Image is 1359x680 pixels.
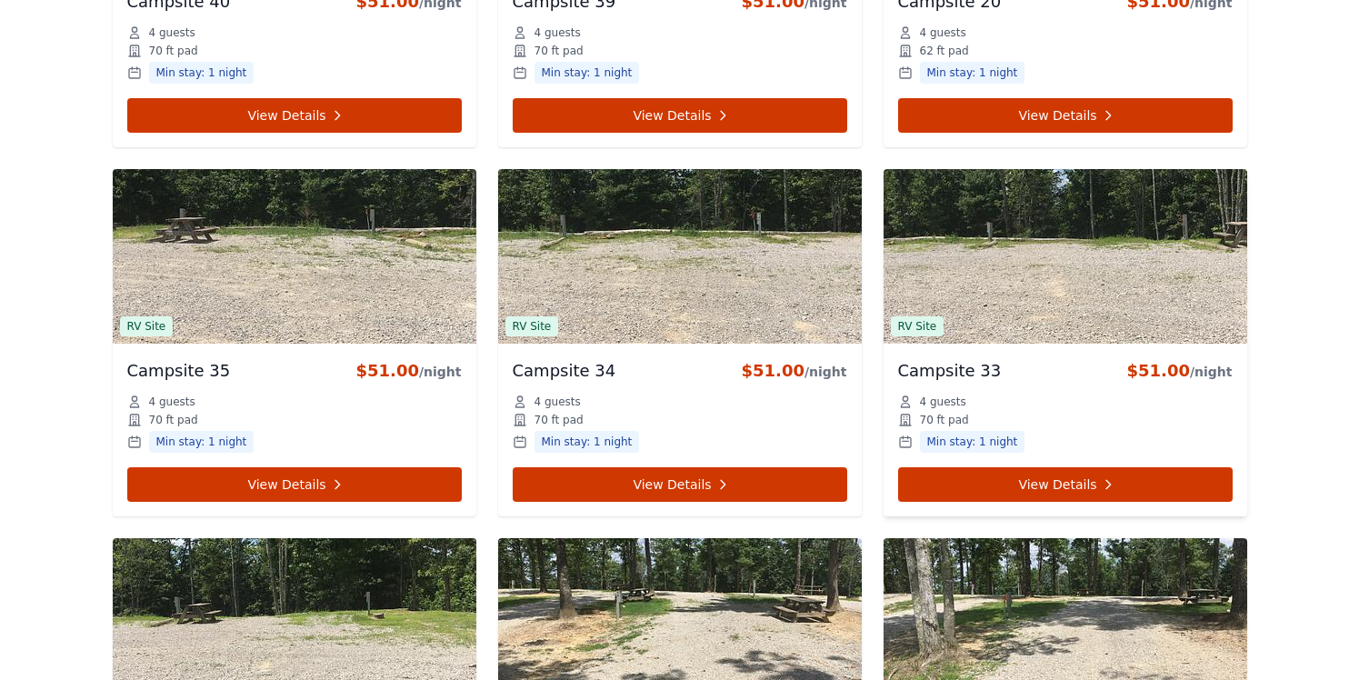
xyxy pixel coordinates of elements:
span: RV Site [891,316,944,336]
a: View Details [513,467,847,502]
a: View Details [898,98,1233,133]
h3: Campsite 35 [127,358,231,384]
img: Campsite 35 [113,169,476,344]
a: View Details [127,98,462,133]
img: Campsite 33 [884,169,1247,344]
span: 70 ft pad [535,413,584,427]
img: Campsite 34 [498,169,862,344]
span: 4 guests [149,25,195,40]
span: RV Site [120,316,174,336]
a: View Details [898,467,1233,502]
span: 70 ft pad [149,413,198,427]
span: 70 ft pad [920,413,969,427]
span: RV Site [505,316,559,336]
div: $51.00 [741,358,846,384]
span: 4 guests [920,25,966,40]
span: Min stay: 1 night [535,431,640,453]
span: 70 ft pad [535,44,584,58]
span: Min stay: 1 night [535,62,640,84]
span: /night [804,365,847,379]
a: View Details [127,467,462,502]
h3: Campsite 33 [898,358,1002,384]
div: $51.00 [355,358,461,384]
span: Min stay: 1 night [149,431,255,453]
span: 4 guests [535,395,581,409]
span: 4 guests [920,395,966,409]
span: 70 ft pad [149,44,198,58]
span: 4 guests [535,25,581,40]
div: $51.00 [1126,358,1232,384]
span: 4 guests [149,395,195,409]
span: Min stay: 1 night [920,62,1025,84]
a: View Details [513,98,847,133]
span: /night [419,365,462,379]
h3: Campsite 34 [513,358,616,384]
span: 62 ft pad [920,44,969,58]
span: /night [1190,365,1233,379]
span: Min stay: 1 night [920,431,1025,453]
span: Min stay: 1 night [149,62,255,84]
